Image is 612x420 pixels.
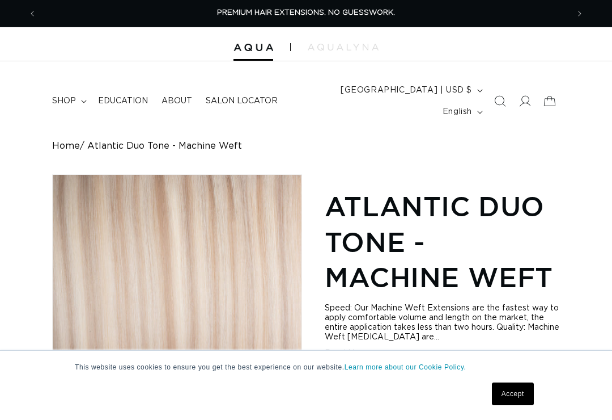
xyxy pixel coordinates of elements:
[217,9,395,16] span: PREMIUM HAIR EXTENSIONS. NO GUESSWORK.
[325,304,560,342] div: Speed: Our Machine Weft Extensions are the fastest way to apply comfortable volume and length on ...
[98,96,148,106] span: Education
[199,89,284,113] a: Salon Locator
[567,3,592,24] button: Next announcement
[233,44,273,52] img: Aqua Hair Extensions
[345,363,466,371] a: Learn more about our Cookie Policy.
[91,89,155,113] a: Education
[52,141,80,152] a: Home
[206,96,278,106] span: Salon Locator
[443,106,472,118] span: English
[325,349,368,359] button: Read More
[75,362,537,372] p: This website uses cookies to ensure you get the best experience on our website.
[334,79,487,101] button: [GEOGRAPHIC_DATA] | USD $
[52,96,76,106] span: shop
[161,96,192,106] span: About
[87,141,242,152] span: Atlantic Duo Tone - Machine Weft
[155,89,199,113] a: About
[341,85,472,96] span: [GEOGRAPHIC_DATA] | USD $
[436,101,487,123] button: English
[20,3,45,24] button: Previous announcement
[52,141,560,152] nav: breadcrumbs
[45,89,91,113] summary: shop
[492,383,534,405] a: Accept
[308,44,379,51] img: aqualyna.com
[325,188,560,295] h1: Atlantic Duo Tone - Machine Weft
[487,89,512,114] summary: Search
